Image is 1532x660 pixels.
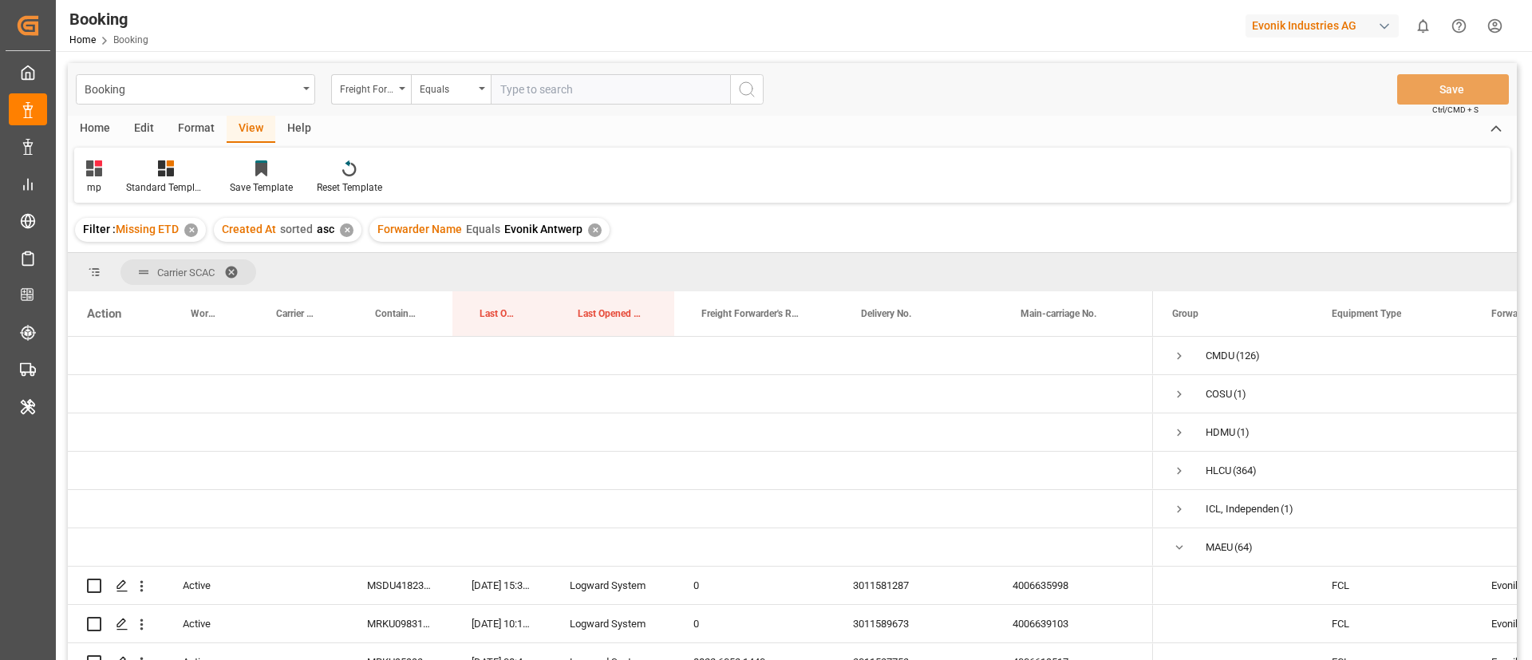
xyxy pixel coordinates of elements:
[116,223,179,235] span: Missing ETD
[348,605,452,642] div: MRKU0983124
[1332,308,1401,319] span: Equipment Type
[701,308,800,319] span: Freight Forwarder's Reference No.
[420,78,474,97] div: Equals
[68,452,1153,490] div: Press SPACE to select this row.
[230,180,293,195] div: Save Template
[164,605,249,642] div: Active
[466,223,500,235] span: Equals
[452,567,551,604] div: [DATE] 15:35:02
[83,223,116,235] span: Filter :
[164,567,249,604] div: Active
[68,337,1153,375] div: Press SPACE to select this row.
[184,223,198,237] div: ✕
[166,116,227,143] div: Format
[1206,453,1231,489] div: HLCU
[68,605,1153,643] div: Press SPACE to select this row.
[68,528,1153,567] div: Press SPACE to select this row.
[69,34,96,45] a: Home
[69,7,148,31] div: Booking
[1233,453,1257,489] span: (364)
[730,74,764,105] button: search button
[1432,104,1479,116] span: Ctrl/CMD + S
[551,605,674,642] div: Logward System
[348,567,452,604] div: MSDU4182346
[157,267,215,279] span: Carrier SCAC
[1313,605,1472,642] div: FCL
[86,180,102,195] div: mp
[1172,308,1198,319] span: Group
[375,308,419,319] span: Container No.
[1237,414,1250,451] span: (1)
[491,74,730,105] input: Type to search
[834,605,993,642] div: 3011589673
[1206,529,1233,566] div: MAEU
[551,567,674,604] div: Logward System
[452,605,551,642] div: [DATE] 10:16:30
[1206,414,1235,451] div: HDMU
[222,223,276,235] span: Created At
[126,180,206,195] div: Standard Templates
[861,308,911,319] span: Delivery No.
[87,306,121,321] div: Action
[317,223,334,235] span: asc
[276,308,314,319] span: Carrier Booking No.
[68,116,122,143] div: Home
[1206,376,1232,413] div: COSU
[504,223,582,235] span: Evonik Antwerp
[331,74,411,105] button: open menu
[1234,376,1246,413] span: (1)
[1313,567,1472,604] div: FCL
[1206,338,1234,374] div: CMDU
[1021,308,1096,319] span: Main-carriage No.
[68,375,1153,413] div: Press SPACE to select this row.
[191,308,215,319] span: Work Status
[674,567,834,604] div: 0
[993,605,1153,642] div: 4006639103
[377,223,462,235] span: Forwarder Name
[76,74,315,105] button: open menu
[227,116,275,143] div: View
[122,116,166,143] div: Edit
[588,223,602,237] div: ✕
[340,223,353,237] div: ✕
[1441,8,1477,44] button: Help Center
[280,223,313,235] span: sorted
[1246,14,1399,38] div: Evonik Industries AG
[1246,10,1405,41] button: Evonik Industries AG
[85,78,298,98] div: Booking
[317,180,382,195] div: Reset Template
[993,567,1153,604] div: 4006635998
[275,116,323,143] div: Help
[1236,338,1260,374] span: (126)
[834,567,993,604] div: 3011581287
[1206,491,1279,528] div: ICL, Independent Container Line
[340,78,394,97] div: Freight Forwarder's Reference No.
[68,490,1153,528] div: Press SPACE to select this row.
[411,74,491,105] button: open menu
[674,605,834,642] div: 0
[1405,8,1441,44] button: show 0 new notifications
[1234,529,1253,566] span: (64)
[1281,491,1293,528] span: (1)
[578,308,641,319] span: Last Opened By
[68,567,1153,605] div: Press SPACE to select this row.
[480,308,517,319] span: Last Opened Date
[68,413,1153,452] div: Press SPACE to select this row.
[1397,74,1509,105] button: Save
